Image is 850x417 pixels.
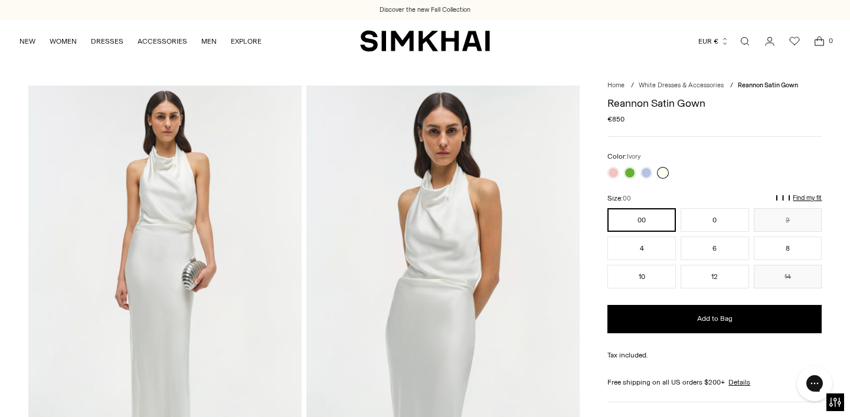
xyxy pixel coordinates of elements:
a: Open cart modal [807,29,831,53]
button: EUR € [698,28,729,54]
h1: Reannon Satin Gown [607,98,822,109]
a: EXPLORE [231,28,261,54]
div: / [631,81,634,91]
button: 2 [754,208,822,232]
a: SIMKHAI [360,29,490,52]
a: NEW [19,28,35,54]
iframe: Gorgias live chat messenger [791,362,838,405]
a: DRESSES [91,28,123,54]
label: Size: [607,193,631,204]
button: 14 [754,265,822,288]
span: Ivory [627,153,640,160]
button: 12 [681,265,749,288]
a: Open search modal [733,29,757,53]
a: MEN [201,28,217,54]
button: 4 [607,237,676,260]
button: 10 [607,265,676,288]
label: Color: [607,151,640,162]
a: Details [728,377,750,388]
span: 0 [825,35,836,46]
a: White Dresses & Accessories [639,81,724,89]
div: Tax included. [607,350,822,360]
span: €850 [607,114,625,124]
a: WOMEN [50,28,77,54]
button: 00 [607,208,676,232]
a: Home [607,81,625,89]
button: 6 [681,237,749,260]
span: 00 [623,195,631,202]
a: Discover the new Fall Collection [380,5,470,15]
button: 8 [754,237,822,260]
span: Reannon Satin Gown [738,81,798,89]
a: Wishlist [783,29,806,53]
div: / [730,81,733,91]
span: Add to Bag [697,314,733,324]
a: ACCESSORIES [138,28,187,54]
nav: breadcrumbs [607,81,822,91]
button: Add to Bag [607,305,822,333]
button: 0 [681,208,749,232]
div: Free shipping on all US orders $200+ [607,377,822,388]
a: Go to the account page [758,29,782,53]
